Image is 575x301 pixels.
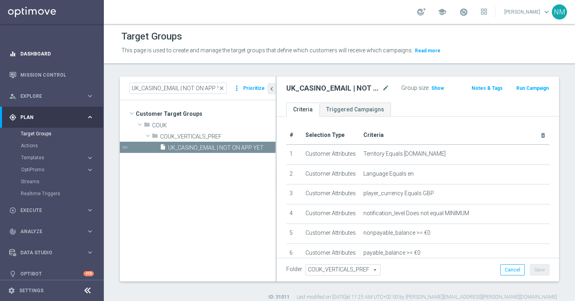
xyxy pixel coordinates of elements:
span: UK_CASINO_EMAIL | NOT ON APP YET [168,145,276,151]
a: Optibot [20,263,83,284]
a: Mission Control [20,64,94,85]
td: 5 [286,224,302,244]
i: mode_edit [382,83,389,93]
label: Folder [286,266,302,273]
div: Mission Control [9,64,94,85]
div: OptiPromo [21,164,103,176]
span: Territory Equals [DOMAIN_NAME] [363,150,446,157]
button: chevron_left [268,83,276,94]
span: school [438,8,446,16]
i: keyboard_arrow_right [86,154,94,162]
td: Customer Attributes [302,184,360,204]
button: Save [530,264,549,275]
button: track_changes Analyze keyboard_arrow_right [9,228,94,235]
span: This page is used to create and manage the target groups that define which customers will receive... [121,47,413,53]
div: play_circle_outline Execute keyboard_arrow_right [9,207,94,214]
button: Read more [414,46,441,55]
span: Analyze [20,229,86,234]
button: equalizer Dashboard [9,51,94,57]
div: Explore [9,93,86,100]
a: Realtime Triggers [21,190,83,197]
button: OptiPromo keyboard_arrow_right [21,166,94,173]
button: Prioritize [242,83,266,94]
td: Customer Attributes [302,224,360,244]
div: Data Studio [9,249,86,256]
label: : [428,85,430,91]
div: Data Studio keyboard_arrow_right [9,250,94,256]
div: Analyze [9,228,86,235]
a: Actions [21,143,83,149]
td: Customer Attributes [302,244,360,263]
span: notification_level Does not equal MINIMUM [363,210,469,217]
i: keyboard_arrow_right [86,92,94,100]
button: gps_fixed Plan keyboard_arrow_right [9,114,94,121]
td: 4 [286,204,302,224]
div: Templates [21,155,86,160]
span: Language Equals en [363,170,414,177]
i: keyboard_arrow_right [86,113,94,121]
i: person_search [9,93,16,100]
span: nonpayable_balance >= €0 [363,230,430,236]
i: keyboard_arrow_right [86,166,94,174]
span: COUK_VERTICALS_PREF [160,133,276,140]
div: +10 [83,271,94,276]
div: Dashboard [9,43,94,64]
div: Templates [21,152,103,164]
a: Triggered Campaigns [319,103,391,117]
td: 2 [286,164,302,184]
i: keyboard_arrow_right [86,228,94,235]
button: Run Campaign [516,84,549,93]
span: COUK [152,122,276,129]
button: Notes & Tags [471,84,504,93]
div: Streams [21,176,103,188]
div: Target Groups [21,128,103,140]
div: OptiPromo [21,167,86,172]
label: Last modified on [DATE] at 11:25 AM UTC+02:00 by [PERSON_NAME][EMAIL_ADDRESS][PERSON_NAME][DOMAIN... [297,294,557,301]
td: 6 [286,244,302,263]
h2: UK_CASINO_EMAIL | NOT ON APP YET [286,83,381,93]
div: Plan [9,114,86,121]
div: NM [552,4,567,20]
i: keyboard_arrow_right [86,206,94,214]
i: track_changes [9,228,16,235]
i: folder [152,133,158,142]
span: Criteria [363,132,384,138]
div: Execute [9,207,86,214]
i: chevron_left [268,85,276,93]
i: delete_forever [540,132,546,139]
span: close [218,85,225,91]
i: equalizer [9,50,16,57]
a: Dashboard [20,43,94,64]
i: gps_fixed [9,114,16,121]
span: player_currency Equals GBP [363,190,434,197]
a: Streams [21,178,83,185]
i: folder [144,121,150,131]
td: 3 [286,184,302,204]
a: Criteria [286,103,319,117]
h1: Target Groups [121,31,182,42]
th: Selection Type [302,126,360,145]
span: Plan [20,115,86,120]
i: insert_drive_file [160,144,166,153]
button: lightbulb Optibot +10 [9,271,94,277]
a: Target Groups [21,131,83,137]
div: Actions [21,140,103,152]
i: keyboard_arrow_right [86,249,94,256]
i: lightbulb [9,270,16,277]
i: settings [8,287,15,294]
td: Customer Attributes [302,164,360,184]
span: OptiPromo [21,167,78,172]
label: ID: 31011 [268,294,289,301]
span: Data Studio [20,250,86,255]
button: Mission Control [9,72,94,78]
span: Customer Target Groups [136,108,276,119]
button: Templates keyboard_arrow_right [21,154,94,161]
span: payable_balance >= €0 [363,250,420,256]
span: keyboard_arrow_down [542,8,551,16]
